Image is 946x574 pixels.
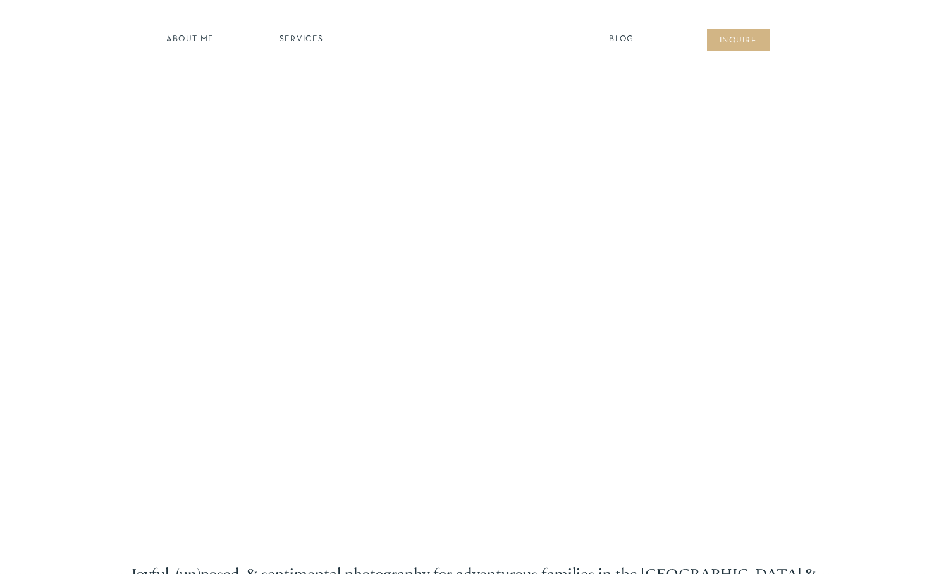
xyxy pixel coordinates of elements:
a: SERVICES [266,34,337,46]
a: about ME [163,34,218,46]
a: inqUIre [713,35,764,47]
a: Blog [606,34,637,46]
